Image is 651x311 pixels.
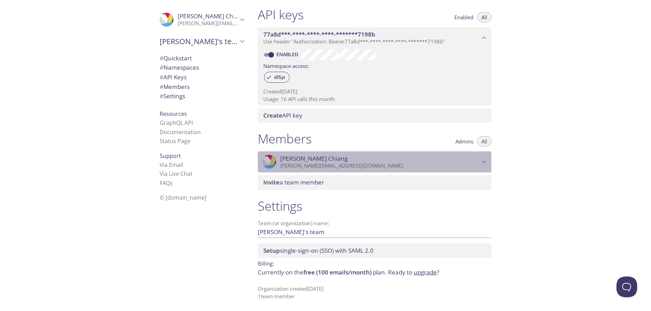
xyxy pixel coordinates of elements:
[258,258,491,268] p: Billing:
[263,111,282,119] span: Create
[263,60,309,70] label: Namespace access:
[275,51,301,58] a: Enabled
[263,96,486,103] p: Usage: 16 API calls this month
[170,179,173,187] span: s
[160,54,163,62] span: #
[258,175,491,190] div: Invite a team member
[154,82,249,92] div: Members
[160,37,238,46] span: [PERSON_NAME]'s team
[154,8,249,31] div: John Chiang
[160,73,187,81] span: API Keys
[258,151,491,173] div: John Chiang
[258,285,491,300] p: Organization created [DATE] 1 team member
[160,54,192,62] span: Quickstart
[160,83,190,91] span: Members
[258,108,491,123] div: Create API Key
[388,268,439,276] span: Ready to ?
[414,268,437,276] a: upgrade
[258,198,491,214] h1: Settings
[154,32,249,50] div: John's team
[451,136,478,147] button: Admins
[258,243,491,258] div: Setup SSO
[160,128,201,136] a: Documentation
[160,152,181,160] span: Support
[160,63,199,71] span: Namespaces
[263,247,280,254] span: Setup
[154,72,249,82] div: API Keys
[258,131,312,147] h1: Members
[178,20,238,27] p: [PERSON_NAME][EMAIL_ADDRESS][DOMAIN_NAME]
[160,110,187,118] span: Resources
[160,161,183,169] a: Via Email
[258,7,304,22] h1: API keys
[160,73,163,81] span: #
[263,88,486,95] p: Created [DATE]
[154,63,249,72] div: Namespaces
[154,91,249,101] div: Team Settings
[263,178,324,186] span: a team member
[258,268,491,277] p: Currently on the plan.
[280,162,480,169] p: [PERSON_NAME][EMAIL_ADDRESS][DOMAIN_NAME]
[160,92,163,100] span: #
[264,72,290,83] div: dl5yi
[270,74,289,80] span: dl5yi
[477,12,491,22] button: All
[258,221,330,226] label: Team (or organization) name:
[450,12,478,22] button: Enabled
[178,12,245,20] span: [PERSON_NAME] Chiang
[263,111,302,119] span: API key
[160,83,163,91] span: #
[160,92,185,100] span: Settings
[263,178,280,186] span: Invite
[280,155,348,162] span: [PERSON_NAME] Chiang
[477,136,491,147] button: All
[303,268,371,276] span: free (100 emails/month)
[160,179,173,187] a: FAQ
[160,63,163,71] span: #
[160,170,192,178] a: Via Live Chat
[160,119,193,127] a: GraphQL API
[616,277,637,297] iframe: Help Scout Beacon - Open
[160,137,190,145] a: Status Page
[160,194,206,201] span: © [DOMAIN_NAME]
[263,247,374,254] span: single-sign-on (SSO) with SAML 2.0
[154,53,249,63] div: Quickstart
